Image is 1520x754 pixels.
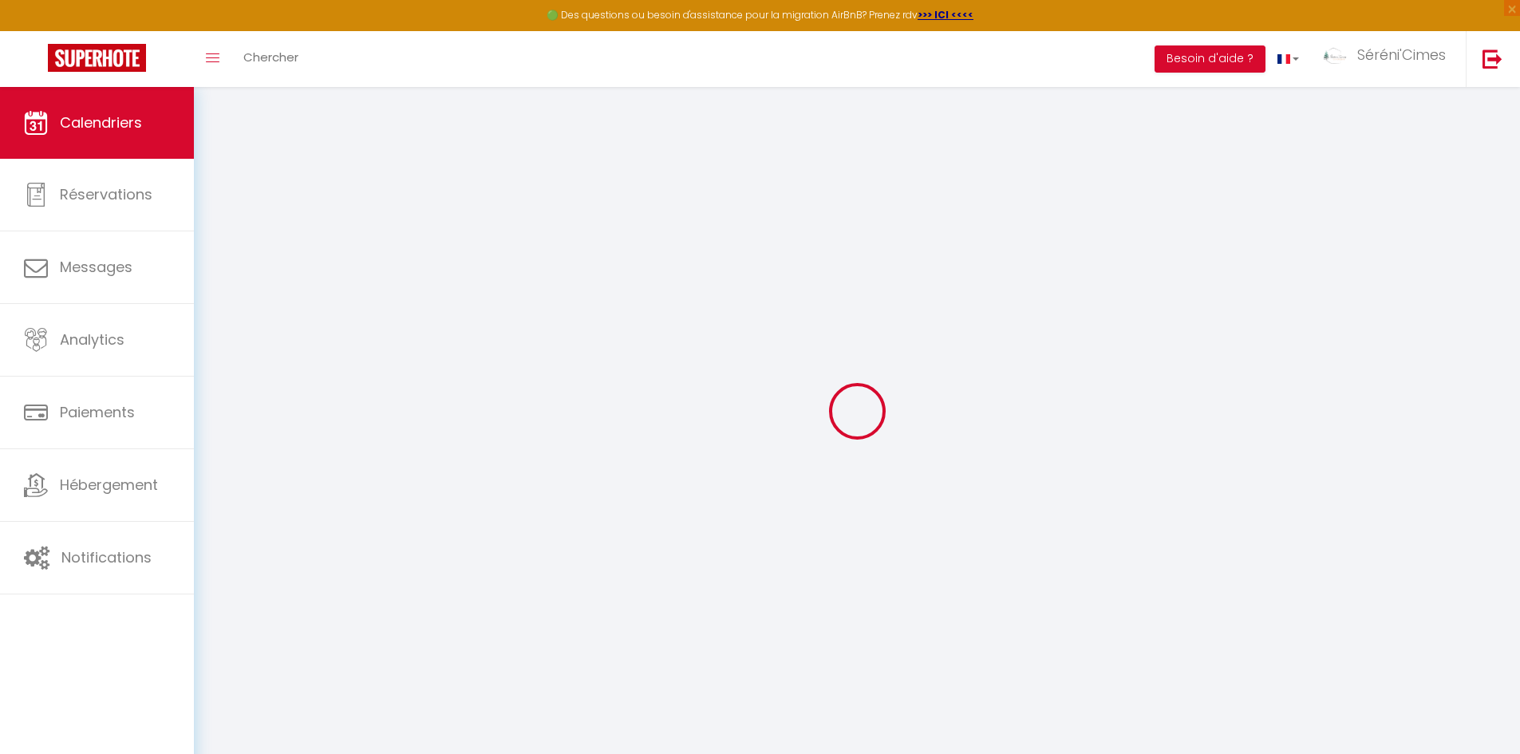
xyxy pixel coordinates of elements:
span: Hébergement [60,475,158,495]
span: Chercher [243,49,298,65]
span: Notifications [61,547,152,567]
a: ... Séréni'Cimes [1311,31,1466,87]
span: Paiements [60,402,135,422]
span: Calendriers [60,113,142,132]
a: Chercher [231,31,310,87]
img: Super Booking [48,44,146,72]
span: Analytics [60,330,124,349]
span: Réservations [60,184,152,204]
img: logout [1482,49,1502,69]
span: Messages [60,257,132,277]
img: ... [1323,47,1347,64]
a: >>> ICI <<<< [918,8,973,22]
button: Besoin d'aide ? [1155,45,1265,73]
span: Séréni'Cimes [1357,45,1446,65]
